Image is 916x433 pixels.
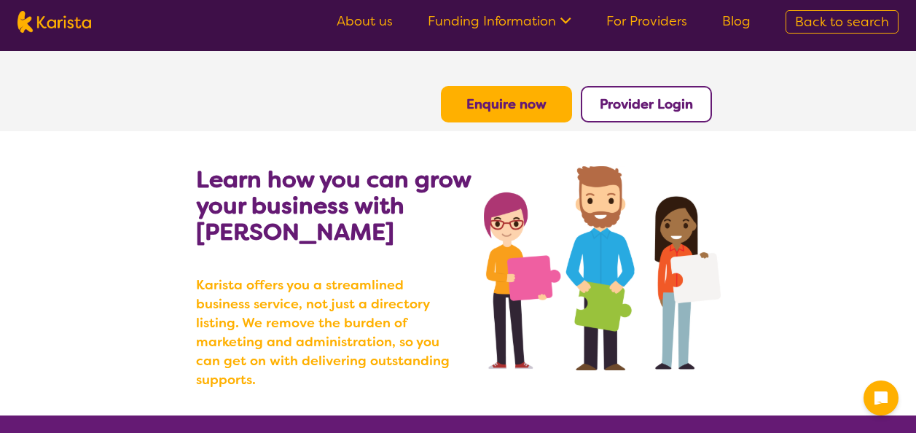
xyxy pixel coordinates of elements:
button: Enquire now [441,86,572,122]
a: For Providers [606,12,687,30]
b: Karista offers you a streamlined business service, not just a directory listing. We remove the bu... [196,276,458,389]
b: Learn how you can grow your business with [PERSON_NAME] [196,164,471,247]
a: Funding Information [428,12,571,30]
button: Provider Login [581,86,712,122]
img: grow your business with Karista [484,166,720,370]
a: About us [337,12,393,30]
a: Blog [722,12,751,30]
a: Provider Login [600,95,693,113]
a: Enquire now [466,95,547,113]
img: Karista logo [17,11,91,33]
a: Back to search [786,10,899,34]
span: Back to search [795,13,889,31]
